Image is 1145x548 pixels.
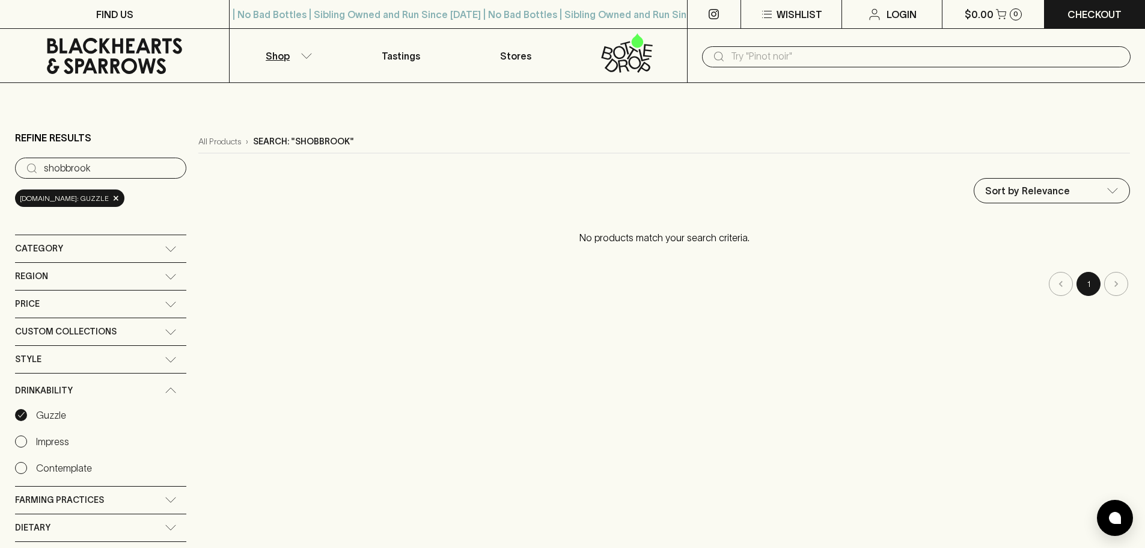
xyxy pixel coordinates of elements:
[459,29,573,82] a: Stores
[15,383,73,398] span: Drinkability
[15,520,50,535] span: Dietary
[266,49,290,63] p: Shop
[382,49,420,63] p: Tastings
[20,192,109,205] span: [DOMAIN_NAME]: Guzzle
[44,159,177,178] input: Try “Pinot noir”
[777,7,822,22] p: Wishlist
[1109,512,1121,524] img: bubble-icon
[15,297,40,312] span: Price
[15,263,186,290] div: Region
[1067,7,1122,22] p: Checkout
[15,346,186,373] div: Style
[974,179,1129,203] div: Sort by Relevance
[1076,272,1101,296] button: page 1
[15,241,63,256] span: Category
[112,192,120,205] span: ×
[887,7,917,22] p: Login
[15,487,186,514] div: Farming Practices
[985,183,1070,198] p: Sort by Relevance
[36,461,92,475] p: Contemplate
[15,324,117,339] span: Custom Collections
[15,318,186,345] div: Custom Collections
[15,291,186,318] div: Price
[15,131,91,145] p: Refine Results
[198,272,1130,296] nav: pagination navigation
[15,514,186,541] div: Dietary
[15,493,104,508] span: Farming Practices
[15,269,48,284] span: Region
[344,29,458,82] a: Tastings
[36,408,66,422] p: Guzzle
[253,135,354,148] p: Search: "shobbrook"
[198,135,241,148] a: All Products
[15,352,41,367] span: Style
[96,7,133,22] p: FIND US
[230,29,344,82] button: Shop
[15,374,186,408] div: Drinkability
[500,49,531,63] p: Stores
[731,47,1121,66] input: Try "Pinot noir"
[246,135,248,148] p: ›
[965,7,994,22] p: $0.00
[198,218,1130,257] p: No products match your search criteria.
[36,434,69,449] p: Impress
[15,235,186,262] div: Category
[1013,11,1018,17] p: 0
